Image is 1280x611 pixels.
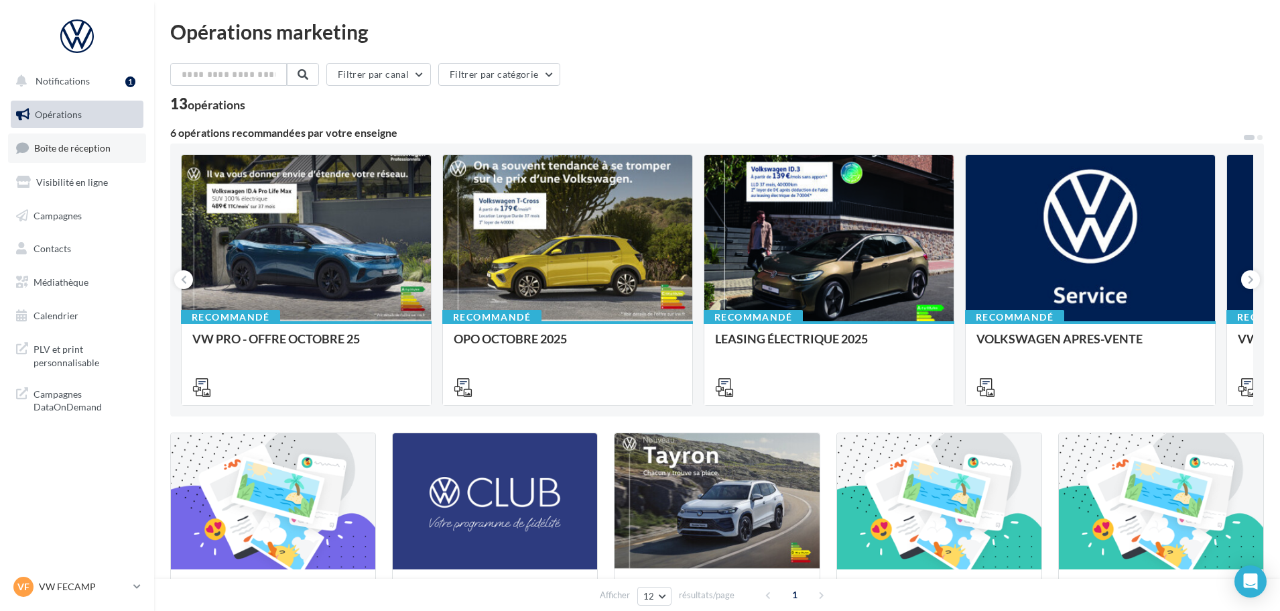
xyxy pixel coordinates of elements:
div: opérations [188,99,245,111]
span: Visibilité en ligne [36,176,108,188]
span: Médiathèque [34,276,88,288]
div: OPO OCTOBRE 2025 [454,332,682,359]
span: Campagnes DataOnDemand [34,385,138,414]
p: VW FECAMP [39,580,128,594]
div: Recommandé [181,310,280,325]
div: Recommandé [965,310,1064,325]
div: LEASING ÉLECTRIQUE 2025 [715,332,943,359]
span: Notifications [36,75,90,87]
span: Opérations [35,109,82,120]
a: Boîte de réception [8,133,146,162]
span: 1 [784,584,806,606]
button: 12 [637,587,671,606]
a: Calendrier [8,302,146,330]
div: VW PRO - OFFRE OCTOBRE 25 [192,332,420,359]
a: Campagnes DataOnDemand [8,380,146,419]
span: Contacts [34,243,71,254]
a: Médiathèque [8,268,146,296]
a: Campagnes [8,202,146,230]
button: Notifications 1 [8,67,141,95]
span: Calendrier [34,310,78,321]
a: PLV et print personnalisable [8,335,146,374]
a: Opérations [8,101,146,129]
span: Boîte de réception [34,142,111,154]
span: résultats/page [679,589,734,602]
span: 12 [643,591,655,602]
span: VF [17,580,29,594]
span: Campagnes [34,209,82,221]
button: Filtrer par canal [326,63,431,86]
span: Afficher [600,589,630,602]
button: Filtrer par catégorie [438,63,560,86]
div: Recommandé [442,310,541,325]
div: 1 [125,76,135,87]
span: PLV et print personnalisable [34,340,138,369]
div: 13 [170,97,245,111]
div: 6 opérations recommandées par votre enseigne [170,127,1242,138]
a: Visibilité en ligne [8,168,146,197]
div: Open Intercom Messenger [1234,565,1267,598]
div: VOLKSWAGEN APRES-VENTE [976,332,1204,359]
a: Contacts [8,235,146,263]
a: VF VW FECAMP [11,574,143,600]
div: Opérations marketing [170,21,1264,42]
div: Recommandé [704,310,803,325]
